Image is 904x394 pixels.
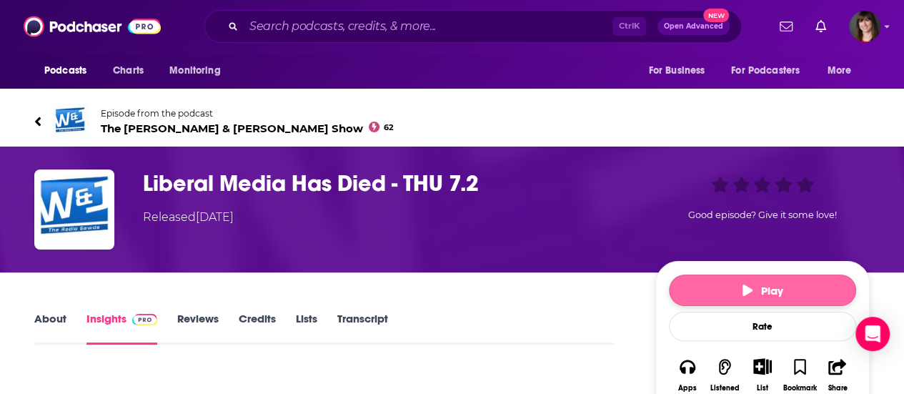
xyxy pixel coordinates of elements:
[337,312,388,345] a: Transcript
[688,210,837,220] span: Good episode? Give it some love!
[849,11,880,42] img: User Profile
[44,61,86,81] span: Podcasts
[296,312,317,345] a: Lists
[710,384,740,393] div: Listened
[638,57,722,84] button: open menu
[113,61,144,81] span: Charts
[669,275,856,306] button: Play
[101,122,394,135] span: The [PERSON_NAME] & [PERSON_NAME] Show
[143,209,234,226] div: Released [DATE]
[703,9,729,22] span: New
[169,61,220,81] span: Monitoring
[747,358,777,374] button: Show More Button
[855,317,890,351] div: Open Intercom Messenger
[159,57,239,84] button: open menu
[828,61,852,81] span: More
[657,18,730,35] button: Open AdvancedNew
[177,312,219,345] a: Reviews
[818,57,870,84] button: open menu
[722,57,820,84] button: open menu
[810,14,832,39] a: Show notifications dropdown
[53,104,87,139] img: The Walton & Johnson Show
[34,104,870,139] a: The Walton & Johnson ShowEpisode from the podcastThe [PERSON_NAME] & [PERSON_NAME] Show62
[24,13,161,40] img: Podchaser - Follow, Share and Rate Podcasts
[828,384,847,393] div: Share
[34,57,105,84] button: open menu
[664,23,723,30] span: Open Advanced
[101,108,394,119] span: Episode from the podcast
[648,61,705,81] span: For Business
[612,17,646,36] span: Ctrl K
[757,383,768,393] div: List
[678,384,697,393] div: Apps
[239,312,276,345] a: Credits
[742,284,783,297] span: Play
[774,14,798,39] a: Show notifications dropdown
[244,15,612,38] input: Search podcasts, credits, & more...
[384,124,394,131] span: 62
[104,57,152,84] a: Charts
[132,314,157,325] img: Podchaser Pro
[731,61,800,81] span: For Podcasters
[204,10,742,43] div: Search podcasts, credits, & more...
[143,169,632,197] h3: Liberal Media Has Died - THU 7.2
[849,11,880,42] button: Show profile menu
[34,169,114,250] img: Liberal Media Has Died - THU 7.2
[86,312,157,345] a: InsightsPodchaser Pro
[849,11,880,42] span: Logged in as AKChaney
[783,384,817,393] div: Bookmark
[669,312,856,341] div: Rate
[34,312,66,345] a: About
